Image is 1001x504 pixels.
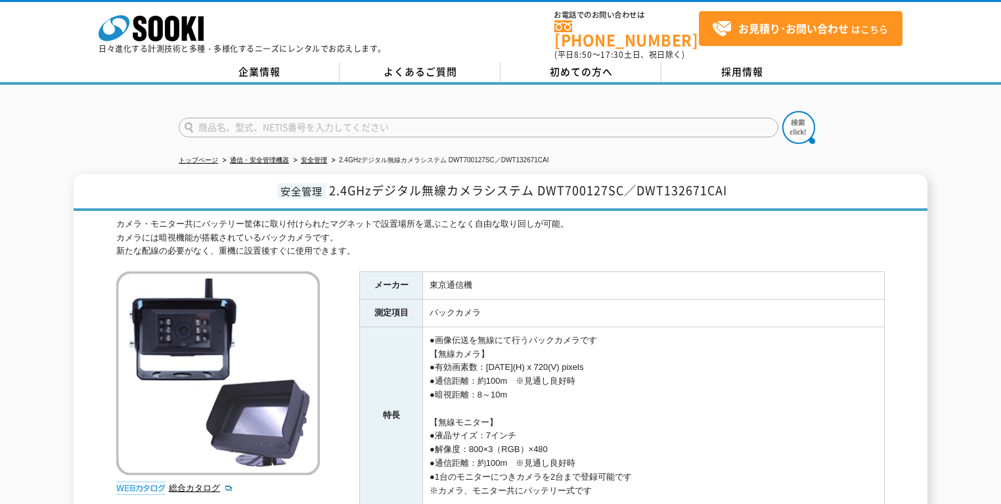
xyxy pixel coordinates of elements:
[99,45,386,53] p: 日々進化する計測技術と多種・多様化するニーズにレンタルでお応えします。
[423,272,885,300] td: 東京通信機
[600,49,624,60] span: 17:30
[554,49,684,60] span: (平日 ～ 土日、祝日除く)
[329,181,727,199] span: 2.4GHzデジタル無線カメラシステム DWT700127SC／DWT132671CAI
[738,20,849,36] strong: お見積り･お問い合わせ
[554,11,699,19] span: お電話でのお問い合わせは
[340,62,500,82] a: よくあるご質問
[554,20,699,47] a: [PHONE_NUMBER]
[550,64,613,79] span: 初めての方へ
[277,183,326,198] span: 安全管理
[360,272,423,300] th: メーカー
[712,19,888,39] span: はこちら
[179,62,340,82] a: 企業情報
[574,49,592,60] span: 8:50
[661,62,822,82] a: 採用情報
[116,218,885,258] div: カメラ・モニター共にバッテリー筐体に取り付けられたマグネットで設置場所を選ぶことなく自由な取り回しが可能。 カメラには暗視機能が搭載されているバックカメラです。 新たな配線の必要がなく、重機に設...
[329,154,549,168] li: 2.4GHzデジタル無線カメラシステム DWT700127SC／DWT132671CAI
[116,482,166,495] img: webカタログ
[116,271,320,475] img: 2.4GHzデジタル無線カメラシステム DWT700127SC／DWT132671CAI
[500,62,661,82] a: 初めての方へ
[423,300,885,327] td: バックカメラ
[169,483,233,493] a: 総合カタログ
[360,300,423,327] th: 測定項目
[179,118,778,137] input: 商品名、型式、NETIS番号を入力してください
[699,11,902,46] a: お見積り･お問い合わせはこちら
[782,111,815,144] img: btn_search.png
[230,156,289,164] a: 通信・安全管理機器
[179,156,218,164] a: トップページ
[301,156,327,164] a: 安全管理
